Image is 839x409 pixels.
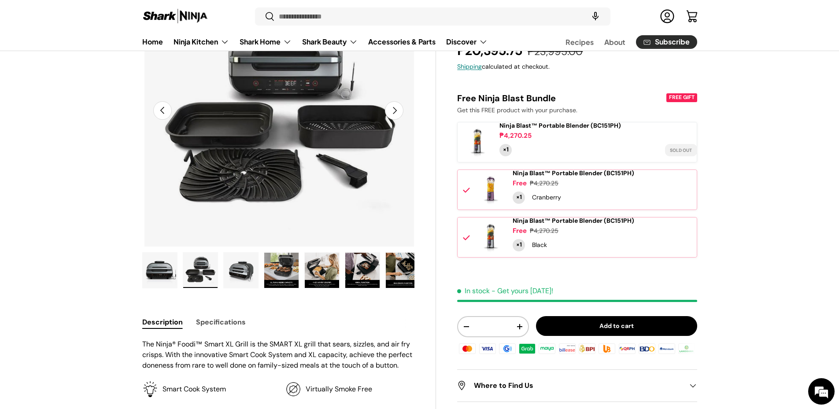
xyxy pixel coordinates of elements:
a: Subscribe [636,35,697,49]
a: Recipes [565,33,594,51]
img: Ninja Foodi Smart XL Grill & Air Fryer (AG551PH) [264,253,299,288]
span: We're online! [51,111,122,200]
img: Shark Ninja Philippines [142,8,208,25]
nav: Primary [142,33,488,51]
img: Ninja Foodi Smart XL Grill & Air Fryer (AG551PH) [345,253,380,288]
span: The Ninja® Foodi™ Smart XL Grill is the SMART XL grill that sears, sizzles, and air fry crisps. W... [142,339,412,370]
img: Ninja Foodi Smart XL Grill & Air Fryer (AG551PH) [305,253,339,288]
button: Specifications [196,312,246,332]
div: Quantity [513,239,525,251]
div: ₱4,270.25 [530,226,558,236]
p: Virtually Smoke Free [306,384,372,394]
img: ninja-foodi-smart-xl-grill-and-air-fryer-left-side-view-shark-ninja-philippines [224,253,258,288]
img: bpi [577,342,597,355]
img: bdo [637,342,657,355]
img: landbank [677,342,696,355]
img: gcash [498,342,517,355]
img: master [458,342,477,355]
summary: Shark Beauty [297,33,363,51]
img: maya [537,342,557,355]
span: Ninja Blast™ Portable Blender (BC151PH) [513,169,634,177]
p: - Get yours [DATE]! [492,286,553,295]
speech-search-button: Search by voice [581,7,610,26]
img: metrobank [657,342,676,355]
div: calculated at checkout. [457,62,697,71]
img: grabpay [517,342,537,355]
div: Free Ninja Blast Bundle [457,92,664,104]
span: Subscribe [655,39,690,46]
a: Ninja Blast™ Portable Blender (BC151PH) [513,217,634,225]
span: In stock [457,286,490,295]
summary: Where to Find Us [457,370,697,402]
img: visa [477,342,497,355]
img: ninja-foodi-smart-xl-grill-and-air-fryer-full-parts-view-shark-ninja-philippines [183,253,218,288]
div: Quantity [513,192,525,204]
a: Ninja Blast™ Portable Blender (BC151PH) [513,169,634,177]
div: ₱4,270.25 [499,131,532,140]
div: Free [513,179,527,188]
div: FREE GIFT [666,93,697,102]
img: qrph [617,342,636,355]
a: Home [142,33,163,50]
a: Accessories & Parts [368,33,436,50]
a: About [604,33,625,51]
button: Description [142,312,183,332]
div: Black [532,240,547,250]
div: ₱4,270.25 [530,179,558,188]
p: Smart Cook System [163,384,226,394]
div: Free [513,226,527,236]
summary: Ninja Kitchen [168,33,234,51]
summary: Discover [441,33,493,51]
div: Quantity [499,144,512,156]
nav: Secondary [544,33,697,51]
img: ninja-foodi-smart-xl-grill-and-air-fryer-full-view-shark-ninja-philippines [143,253,177,288]
div: Minimize live chat window [144,4,166,26]
div: Chat with us now [46,49,148,61]
s: ₱23,995.00 [528,45,583,58]
img: Ninja Foodi Smart XL Grill & Air Fryer (AG551PH) [386,253,420,288]
a: Shipping [457,63,482,70]
div: Cranberry [532,193,561,202]
a: Ninja Blast™ Portable Blender (BC151PH) [499,122,621,129]
img: ubp [597,342,617,355]
span: Get this FREE product with your purchase. [457,106,577,114]
textarea: Type your message and hit 'Enter' [4,240,168,271]
summary: Shark Home [234,33,297,51]
button: Add to cart [536,316,697,336]
h2: Where to Find Us [457,380,683,391]
img: billease [558,342,577,355]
